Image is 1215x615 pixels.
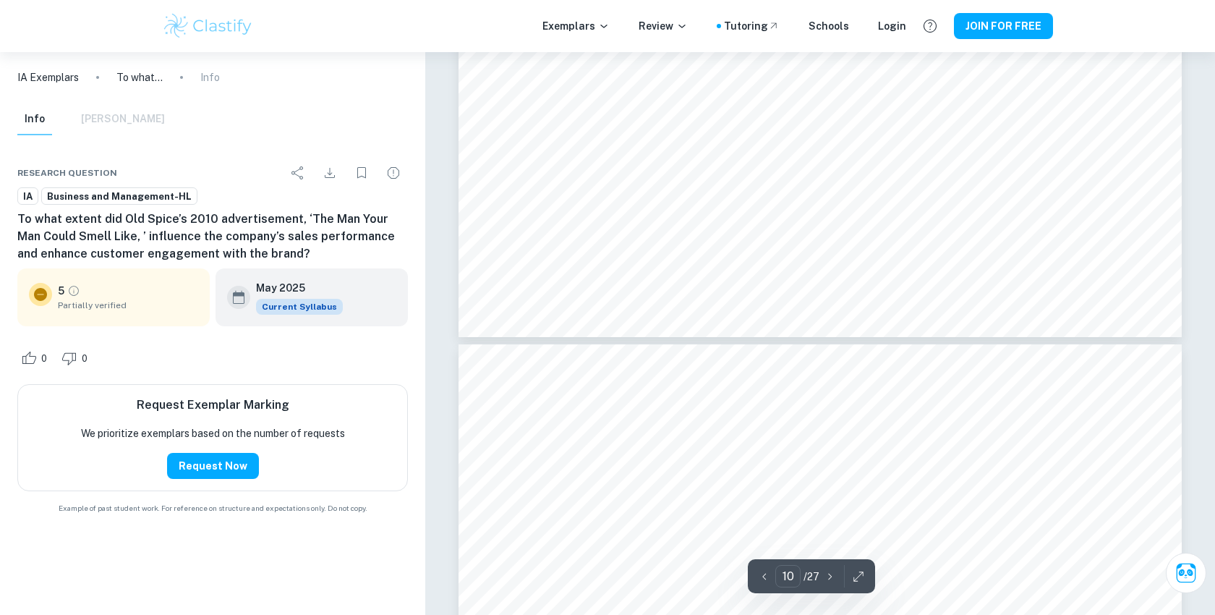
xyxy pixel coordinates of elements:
[256,299,343,315] div: This exemplar is based on the current syllabus. Feel free to refer to it for inspiration/ideas wh...
[116,69,163,85] p: To what extent did Old Spice’s 2010 advertisement, ‘The Man Your Man Could Smell Like, ’ influenc...
[58,283,64,299] p: 5
[918,14,942,38] button: Help and Feedback
[878,18,906,34] a: Login
[1166,553,1206,593] button: Ask Clai
[67,284,80,297] a: Grade partially verified
[803,569,819,585] p: / 27
[542,18,610,34] p: Exemplars
[137,396,289,414] h6: Request Exemplar Marking
[724,18,780,34] a: Tutoring
[954,13,1053,39] button: JOIN FOR FREE
[42,190,197,204] span: Business and Management-HL
[315,158,344,187] div: Download
[17,347,55,370] div: Like
[379,158,408,187] div: Report issue
[256,299,343,315] span: Current Syllabus
[58,299,198,312] span: Partially verified
[256,280,331,296] h6: May 2025
[162,12,254,41] img: Clastify logo
[33,352,55,366] span: 0
[18,190,38,204] span: IA
[17,211,408,263] h6: To what extent did Old Spice’s 2010 advertisement, ‘The Man Your Man Could Smell Like, ’ influenc...
[200,69,220,85] p: Info
[17,103,52,135] button: Info
[17,503,408,514] span: Example of past student work. For reference on structure and expectations only. Do not copy.
[167,453,259,479] button: Request Now
[639,18,688,34] p: Review
[17,69,79,85] a: IA Exemplars
[347,158,376,187] div: Bookmark
[283,158,312,187] div: Share
[41,187,197,205] a: Business and Management-HL
[58,347,95,370] div: Dislike
[17,166,117,179] span: Research question
[81,425,345,441] p: We prioritize exemplars based on the number of requests
[17,187,38,205] a: IA
[809,18,849,34] a: Schools
[74,352,95,366] span: 0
